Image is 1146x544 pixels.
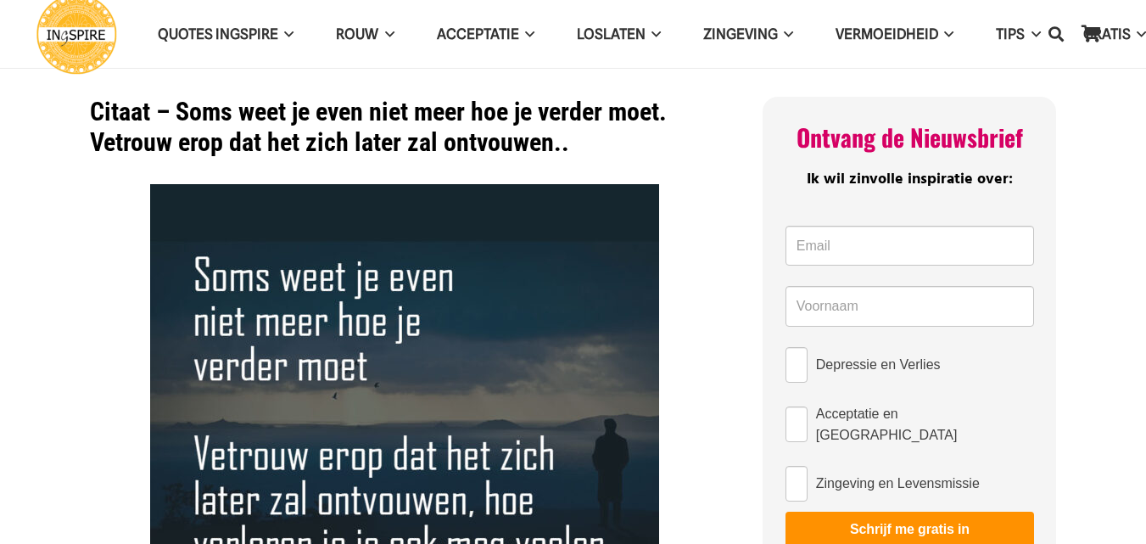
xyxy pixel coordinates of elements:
[938,13,953,55] span: VERMOEIDHEID Menu
[785,286,1034,327] input: Voornaam
[816,354,941,375] span: Depressie en Verlies
[814,13,975,56] a: VERMOEIDHEIDVERMOEIDHEID Menu
[437,25,519,42] span: Acceptatie
[90,97,720,158] h1: Citaat – Soms weet je even niet meer hoe je verder moet. Vetrouw erop dat het zich later zal ontv...
[797,120,1023,154] span: Ontvang de Nieuwsbrief
[158,25,278,42] span: QUOTES INGSPIRE
[315,13,415,56] a: ROUWROUW Menu
[1039,13,1073,55] a: Zoeken
[378,13,394,55] span: ROUW Menu
[975,13,1061,56] a: TIPSTIPS Menu
[778,13,793,55] span: Zingeving Menu
[336,25,378,42] span: ROUW
[836,25,938,42] span: VERMOEIDHEID
[416,13,556,56] a: AcceptatieAcceptatie Menu
[646,13,661,55] span: Loslaten Menu
[556,13,682,56] a: LoslatenLoslaten Menu
[816,473,980,494] span: Zingeving en Levensmissie
[807,167,1013,192] span: Ik wil zinvolle inspiratie over:
[577,25,646,42] span: Loslaten
[996,25,1025,42] span: TIPS
[278,13,293,55] span: QUOTES INGSPIRE Menu
[703,25,778,42] span: Zingeving
[682,13,814,56] a: ZingevingZingeving Menu
[816,403,1034,446] span: Acceptatie en [GEOGRAPHIC_DATA]
[785,226,1034,266] input: Email
[785,347,808,383] input: Depressie en Verlies
[1083,25,1131,42] span: GRATIS
[1131,13,1146,55] span: GRATIS Menu
[519,13,534,55] span: Acceptatie Menu
[785,466,808,502] input: Zingeving en Levensmissie
[785,407,808,442] input: Acceptatie en [GEOGRAPHIC_DATA]
[137,13,315,56] a: QUOTES INGSPIREQUOTES INGSPIRE Menu
[1025,13,1040,55] span: TIPS Menu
